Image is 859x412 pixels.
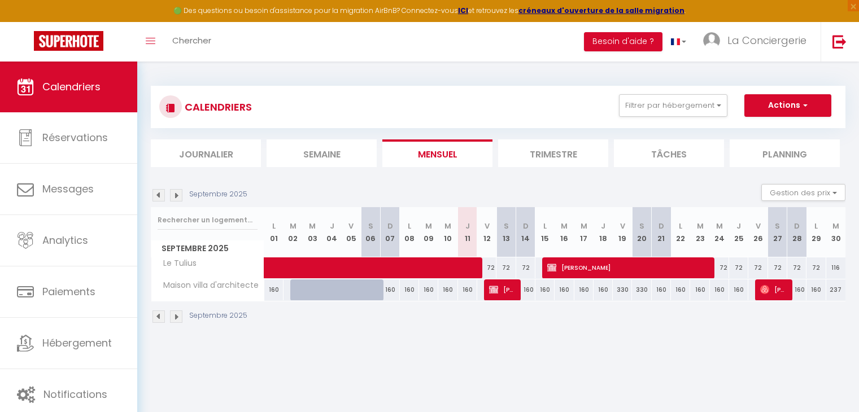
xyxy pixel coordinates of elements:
[458,279,477,300] div: 160
[489,279,514,300] span: [PERSON_NAME]
[671,279,690,300] div: 160
[787,207,806,257] th: 28
[380,279,399,300] div: 160
[787,279,806,300] div: 160
[652,207,671,257] th: 21
[632,279,651,300] div: 330
[730,139,840,167] li: Planning
[438,207,457,257] th: 10
[794,221,800,231] abbr: D
[267,139,377,167] li: Semaine
[518,6,684,15] strong: créneaux d'ouverture de la salle migration
[744,94,831,117] button: Actions
[151,139,261,167] li: Journalier
[272,221,276,231] abbr: L
[594,207,613,257] th: 18
[555,279,574,300] div: 160
[477,207,496,257] th: 12
[458,207,477,257] th: 11
[659,221,664,231] abbr: D
[151,240,264,257] span: Septembre 2025
[400,279,419,300] div: 160
[516,207,535,257] th: 14
[504,221,509,231] abbr: S
[189,189,247,200] p: Septembre 2025
[690,207,709,257] th: 23
[811,361,851,404] iframe: Chat
[652,279,671,300] div: 160
[748,257,768,278] div: 72
[574,207,594,257] th: 17
[361,207,380,257] th: 06
[756,221,761,231] abbr: V
[729,257,748,278] div: 72
[322,207,341,257] th: 04
[444,221,451,231] abbr: M
[496,207,516,257] th: 13
[543,221,547,231] abbr: L
[614,139,724,167] li: Tâches
[601,221,605,231] abbr: J
[806,257,826,278] div: 72
[613,207,632,257] th: 19
[535,207,555,257] th: 15
[189,310,247,321] p: Septembre 2025
[710,279,729,300] div: 160
[42,182,94,196] span: Messages
[42,284,95,299] span: Paiements
[695,22,821,62] a: ... La Conciergerie
[729,279,748,300] div: 160
[619,94,727,117] button: Filtrer par hébergement
[400,207,419,257] th: 08
[710,257,729,278] div: 72
[516,279,535,300] div: 160
[826,257,845,278] div: 116
[42,336,112,350] span: Hébergement
[264,279,284,300] div: 160
[498,139,608,167] li: Trimestre
[736,221,741,231] abbr: J
[761,184,845,201] button: Gestion des prix
[368,221,373,231] abbr: S
[535,279,555,300] div: 160
[153,257,199,270] span: Le Tulius
[42,80,101,94] span: Calendriers
[382,139,492,167] li: Mensuel
[438,279,457,300] div: 160
[34,31,103,51] img: Super Booking
[632,207,651,257] th: 20
[425,221,432,231] abbr: M
[716,221,723,231] abbr: M
[768,257,787,278] div: 72
[458,6,468,15] a: ICI
[330,221,334,231] abbr: J
[555,207,574,257] th: 16
[42,233,88,247] span: Analytics
[172,34,211,46] span: Chercher
[547,257,707,278] span: [PERSON_NAME]
[710,207,729,257] th: 24
[342,207,361,257] th: 05
[309,221,316,231] abbr: M
[574,279,594,300] div: 160
[690,279,709,300] div: 160
[727,33,806,47] span: La Conciergerie
[153,279,261,292] span: Maison villa d'architecte
[465,221,470,231] abbr: J
[485,221,490,231] abbr: V
[806,207,826,257] th: 29
[768,207,787,257] th: 27
[613,279,632,300] div: 330
[806,279,826,300] div: 160
[380,207,399,257] th: 07
[703,32,720,49] img: ...
[284,207,303,257] th: 02
[581,221,587,231] abbr: M
[594,279,613,300] div: 160
[182,94,252,120] h3: CALENDRIERS
[584,32,662,51] button: Besoin d'aide ?
[42,130,108,144] span: Réservations
[158,210,258,230] input: Rechercher un logement...
[303,207,322,257] th: 03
